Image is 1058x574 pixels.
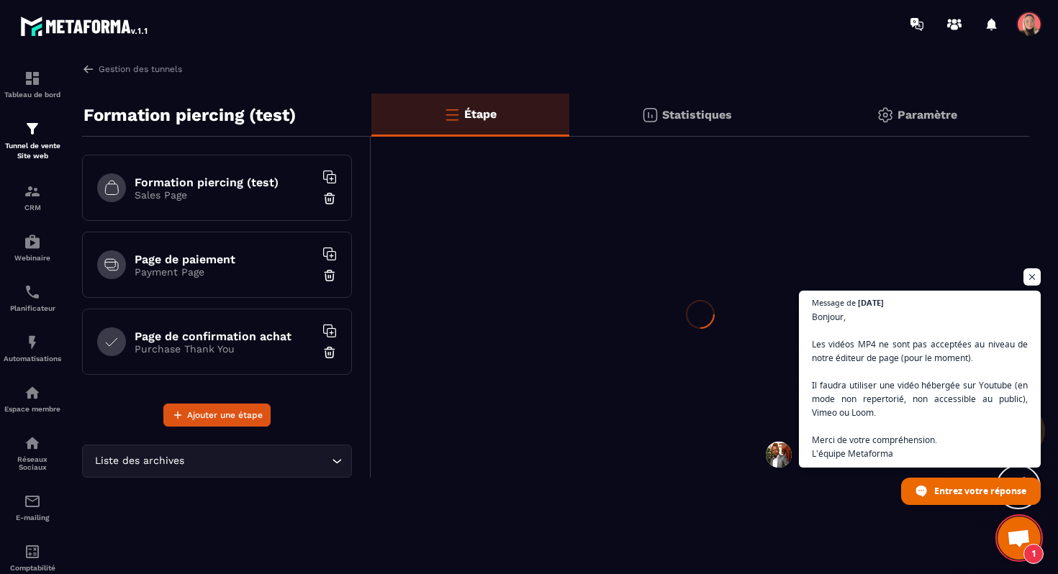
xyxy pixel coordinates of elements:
[877,106,894,124] img: setting-gr.5f69749f.svg
[82,63,95,76] img: arrow
[4,323,61,373] a: automationsautomationsAutomatisations
[898,108,957,122] p: Paramètre
[135,266,315,278] p: Payment Page
[1023,544,1044,564] span: 1
[443,106,461,123] img: bars-o.4a397970.svg
[135,329,315,343] h6: Page de confirmation achat
[4,405,61,413] p: Espace membre
[934,478,1026,504] span: Entrez votre réponse
[187,453,328,469] input: Search for option
[135,252,315,266] h6: Page de paiement
[4,373,61,424] a: automationsautomationsEspace membre
[812,299,856,306] span: Message de
[135,343,315,355] p: Purchase Thank You
[641,106,659,124] img: stats.20deebd0.svg
[464,107,497,121] p: Étape
[24,120,41,137] img: formation
[4,482,61,532] a: emailemailE-mailing
[4,204,61,211] p: CRM
[4,254,61,262] p: Webinaire
[4,564,61,572] p: Comptabilité
[4,141,61,161] p: Tunnel de vente Site web
[135,189,315,201] p: Sales Page
[82,445,352,478] div: Search for option
[24,233,41,250] img: automations
[20,13,150,39] img: logo
[24,283,41,301] img: scheduler
[24,334,41,351] img: automations
[24,434,41,452] img: social-network
[858,299,884,306] span: [DATE]
[163,404,271,427] button: Ajouter une étape
[4,304,61,312] p: Planificateur
[322,268,337,283] img: trash
[4,91,61,99] p: Tableau de bord
[4,222,61,273] a: automationsautomationsWebinaire
[4,424,61,482] a: social-networksocial-networkRéseaux Sociaux
[662,108,732,122] p: Statistiques
[322,345,337,360] img: trash
[4,109,61,172] a: formationformationTunnel de vente Site web
[24,384,41,401] img: automations
[4,514,61,521] p: E-mailing
[998,516,1041,560] div: Ouvrir le chat
[24,543,41,560] img: accountant
[91,453,187,469] span: Liste des archives
[83,101,296,129] p: Formation piercing (test)
[322,191,337,206] img: trash
[82,63,182,76] a: Gestion des tunnels
[4,355,61,363] p: Automatisations
[135,176,315,189] h6: Formation piercing (test)
[812,310,1028,460] span: Bonjour, Les vidéos MP4 ne sont pas acceptées au niveau de notre éditeur de page (pour le moment)...
[24,493,41,510] img: email
[4,172,61,222] a: formationformationCRM
[187,408,263,422] span: Ajouter une étape
[24,183,41,200] img: formation
[4,273,61,323] a: schedulerschedulerPlanificateur
[4,59,61,109] a: formationformationTableau de bord
[4,455,61,471] p: Réseaux Sociaux
[24,70,41,87] img: formation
